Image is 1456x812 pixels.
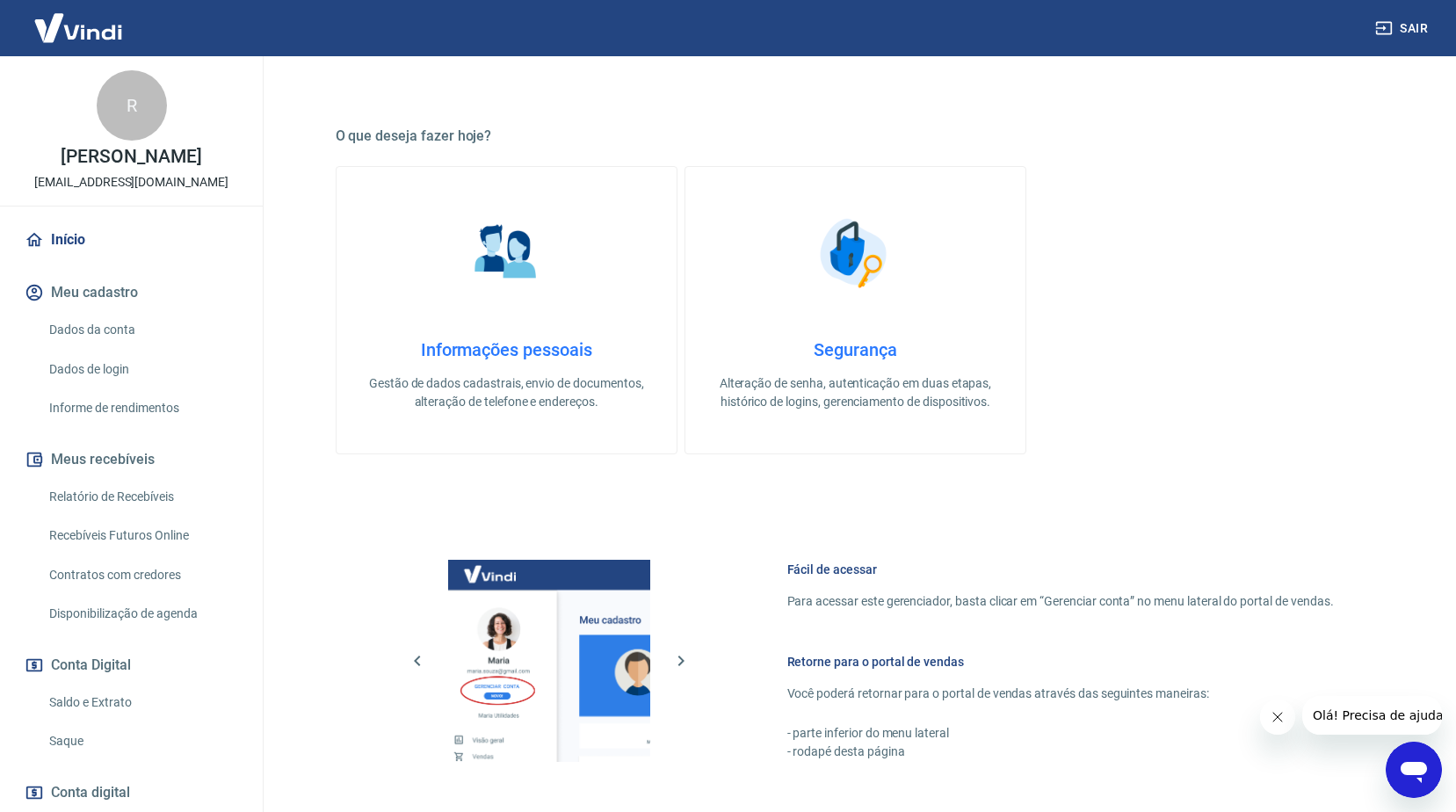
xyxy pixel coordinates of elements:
button: Conta Digital [21,646,242,685]
span: Olá! Precisa de ajuda? [11,12,148,26]
p: - rodapé desta página [787,743,1334,761]
h4: Informações pessoais [365,339,648,360]
img: Segurança [811,209,899,297]
p: - parte inferior do menu lateral [787,724,1334,743]
a: Saque [42,723,242,759]
p: [PERSON_NAME] [61,148,201,166]
button: Meus recebíveis [21,440,242,479]
h6: Retorne para o portal de vendas [787,653,1334,671]
button: Sair [1372,12,1435,45]
span: Conta digital [51,780,130,805]
a: Saldo e Extrato [42,685,242,721]
a: Relatório de Recebíveis [42,479,242,515]
p: Alteração de senha, autenticação em duas etapas, histórico de logins, gerenciamento de dispositivos. [714,374,997,411]
a: Dados de login [42,352,242,388]
a: Disponibilização de agenda [42,596,242,632]
img: Vindi [21,1,135,54]
a: Dados da conta [42,312,242,348]
h6: Fácil de acessar [787,561,1334,578]
a: Contratos com credores [42,557,242,593]
iframe: Mensagem da empresa [1302,696,1442,735]
p: Para acessar este gerenciador, basta clicar em “Gerenciar conta” no menu lateral do portal de ven... [787,592,1334,611]
a: Recebíveis Futuros Online [42,518,242,554]
h5: O que deseja fazer hoje? [336,127,1376,145]
p: Você poderá retornar para o portal de vendas através das seguintes maneiras: [787,685,1334,703]
iframe: Botão para abrir a janela de mensagens [1386,742,1442,798]
div: R [97,70,167,141]
iframe: Fechar mensagem [1260,700,1295,735]
h4: Segurança [714,339,997,360]
p: [EMAIL_ADDRESS][DOMAIN_NAME] [34,173,228,192]
p: Gestão de dados cadastrais, envio de documentos, alteração de telefone e endereços. [365,374,648,411]
a: Início [21,221,242,259]
a: Informe de rendimentos [42,390,242,426]
a: SegurançaSegurançaAlteração de senha, autenticação em duas etapas, histórico de logins, gerenciam... [685,166,1026,454]
a: Conta digital [21,773,242,812]
img: Informações pessoais [462,209,550,297]
img: Imagem da dashboard mostrando o botão de gerenciar conta na sidebar no lado esquerdo [448,560,650,762]
button: Meu cadastro [21,273,242,312]
a: Informações pessoaisInformações pessoaisGestão de dados cadastrais, envio de documentos, alteraçã... [336,166,677,454]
